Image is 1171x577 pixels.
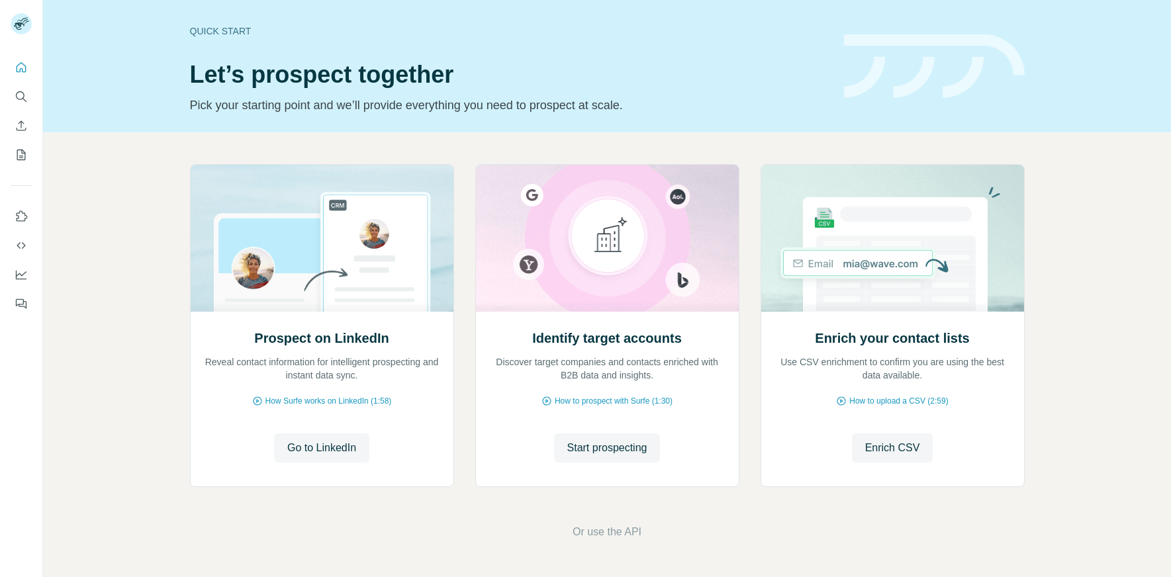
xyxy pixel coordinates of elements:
p: Pick your starting point and we’ll provide everything you need to prospect at scale. [190,96,828,114]
p: Reveal contact information for intelligent prospecting and instant data sync. [204,355,440,382]
img: Identify target accounts [475,165,739,312]
h2: Enrich your contact lists [815,329,969,347]
button: My lists [11,143,32,167]
button: Enrich CSV [852,433,933,463]
button: Quick start [11,56,32,79]
h2: Identify target accounts [532,329,682,347]
span: How to prospect with Surfe (1:30) [555,395,673,407]
button: Dashboard [11,263,32,287]
button: Feedback [11,292,32,316]
span: Enrich CSV [865,440,920,456]
p: Discover target companies and contacts enriched with B2B data and insights. [489,355,726,382]
span: How to upload a CSV (2:59) [849,395,948,407]
img: Prospect on LinkedIn [190,165,454,312]
button: Or use the API [573,524,641,540]
span: How Surfe works on LinkedIn (1:58) [265,395,392,407]
button: Use Surfe API [11,234,32,257]
button: Search [11,85,32,109]
button: Go to LinkedIn [274,433,369,463]
button: Start prospecting [554,433,661,463]
div: Quick start [190,24,828,38]
span: Start prospecting [567,440,647,456]
img: Enrich your contact lists [761,165,1025,312]
button: Use Surfe on LinkedIn [11,204,32,228]
span: Go to LinkedIn [287,440,356,456]
h2: Prospect on LinkedIn [254,329,389,347]
button: Enrich CSV [11,114,32,138]
p: Use CSV enrichment to confirm you are using the best data available. [774,355,1011,382]
h1: Let’s prospect together [190,62,828,88]
img: banner [844,34,1025,99]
